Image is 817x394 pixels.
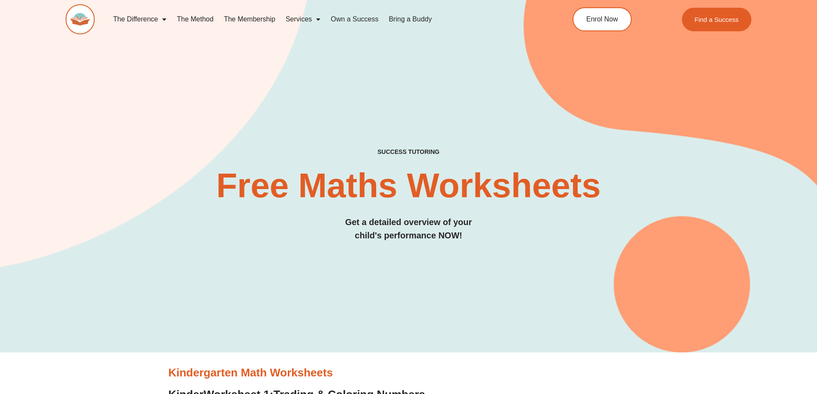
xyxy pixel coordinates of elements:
[383,9,437,29] a: Bring a Buddy
[695,16,739,23] span: Find a Success
[280,9,326,29] a: Services
[66,216,752,242] h3: Get a detailed overview of your child's performance NOW!
[66,168,752,203] h2: Free Maths Worksheets​
[326,9,383,29] a: Own a Success
[682,8,752,31] a: Find a Success
[172,9,218,29] a: The Method
[108,9,172,29] a: The Difference
[108,9,534,29] nav: Menu
[586,16,618,23] span: Enrol Now
[219,9,280,29] a: The Membership
[573,7,632,31] a: Enrol Now
[169,366,649,380] h3: Kindergarten Math Worksheets
[66,148,752,156] h4: SUCCESS TUTORING​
